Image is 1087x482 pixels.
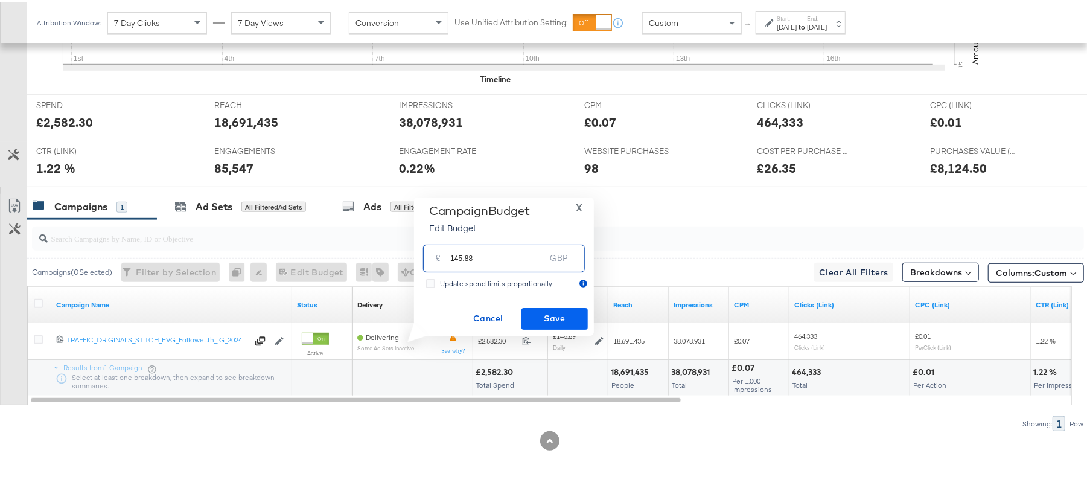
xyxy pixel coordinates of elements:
div: Delivery [357,298,383,307]
span: CTR (LINK) [36,143,127,155]
div: 98 [584,157,599,175]
span: Custom [1034,265,1067,276]
div: £8,124.50 [930,157,987,175]
label: End: [807,12,827,20]
button: Cancel [455,306,521,327]
div: TRAFFIC_ORIGINALS_STITCH_EVG_Followe...th_IG_2024 [67,333,247,342]
div: 85,547 [214,157,253,175]
div: Row [1069,417,1084,426]
sub: Some Ad Sets Inactive [357,342,414,349]
div: 18,691,435 [214,111,278,129]
label: Start: [777,12,797,20]
span: People [611,378,634,387]
span: Update spend limits proportionally [440,277,552,286]
span: CPM [584,97,675,109]
a: The number of clicks on links appearing on your ad or Page that direct people to your sites off F... [794,298,905,307]
a: The average cost you've paid to have 1,000 impressions of your ad. [734,298,785,307]
strong: to [797,20,807,29]
div: £2,582.30 [476,364,517,376]
button: Breakdowns [902,260,979,280]
div: £2,582.30 [36,111,93,129]
div: 0 [229,260,250,280]
div: [DATE] [777,20,797,30]
span: PURCHASES VALUE (WEBSITE EVENTS) [930,143,1021,155]
a: Shows the current state of your Ad Campaign. [297,298,348,307]
span: Total Spend [476,378,514,387]
span: REACH [214,97,305,109]
div: Ad Sets [196,198,232,211]
div: 38,078,931 [671,364,713,376]
div: £ [431,248,445,269]
span: Total [792,378,808,387]
div: £0.07 [732,360,758,371]
span: Custom [649,15,678,26]
span: Cancel [460,309,517,324]
span: £0.01 [915,329,931,338]
span: Per 1,000 Impressions [732,374,772,391]
button: Save [521,306,588,327]
div: 38,078,931 [399,111,463,129]
span: Clear All Filters [819,263,888,278]
span: Delivering [366,330,399,339]
span: £0.07 [734,334,750,343]
div: All Filtered Ad Sets [241,199,306,210]
span: IMPRESSIONS [399,97,489,109]
span: Conversion [355,15,399,26]
sub: Per Click (Link) [915,341,951,349]
a: The average cost for each link click you've received from your ad. [915,298,1026,307]
div: Campaigns [54,198,107,211]
div: Campaigns ( 0 Selected) [32,265,112,275]
div: Timeline [480,71,511,83]
div: GBP [546,248,572,269]
span: WEBSITE PURCHASES [584,143,675,155]
sub: Daily [553,341,566,349]
text: Amount (GBP) [970,9,981,62]
div: 18,691,435 [611,364,652,376]
span: ENGAGEMENTS [214,143,305,155]
span: 7 Day Views [238,15,284,26]
input: Search Campaigns by Name, ID or Objective [48,219,988,243]
a: The number of clicks received on a link in your ad divided by the number of impressions. [1036,298,1086,307]
span: SPEND [36,97,127,109]
button: Clear All Filters [814,260,893,280]
a: Reflects the ability of your Ad Campaign to achieve delivery based on ad states, schedule and bud... [357,298,383,307]
span: X [576,197,582,214]
span: 7 Day Clicks [114,15,160,26]
span: ENGAGEMENT RATE [399,143,489,155]
div: 464,333 [757,111,804,129]
span: 1.22 % [1036,334,1056,343]
div: All Filtered Ads [390,199,443,210]
div: 464,333 [792,364,824,376]
div: £0.01 [913,364,938,376]
span: ↑ [743,21,754,25]
label: Use Unified Attribution Setting: [454,14,568,26]
a: TRAFFIC_ORIGINALS_STITCH_EVG_Followe...th_IG_2024 [67,333,247,345]
span: CPC (LINK) [930,97,1021,109]
div: 1.22 % [36,157,75,175]
span: Save [526,309,583,324]
span: Columns: [996,265,1067,277]
span: Per Impression [1034,378,1083,387]
span: £2,582.30 [478,334,517,343]
div: 1.22 % [1033,364,1060,376]
div: Attribution Window: [36,16,101,25]
a: Your campaign name. [56,298,287,307]
sub: Clicks (Link) [794,341,825,349]
p: Edit Budget [429,219,530,231]
div: 1 [116,199,127,210]
div: £145.89 [553,329,576,339]
span: 464,333 [794,329,817,338]
label: Active [302,347,329,355]
span: Per Action [913,378,946,387]
a: The number of people your ad was served to. [613,298,664,307]
div: Ads [363,198,381,211]
span: 38,078,931 [674,334,705,343]
span: 18,691,435 [613,334,645,343]
div: £0.01 [930,111,962,129]
div: Campaign Budget [429,201,530,216]
span: Total [672,378,687,387]
div: [DATE] [807,20,827,30]
button: X [571,201,587,210]
span: CLICKS (LINK) [757,97,848,109]
div: £26.35 [757,157,797,175]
